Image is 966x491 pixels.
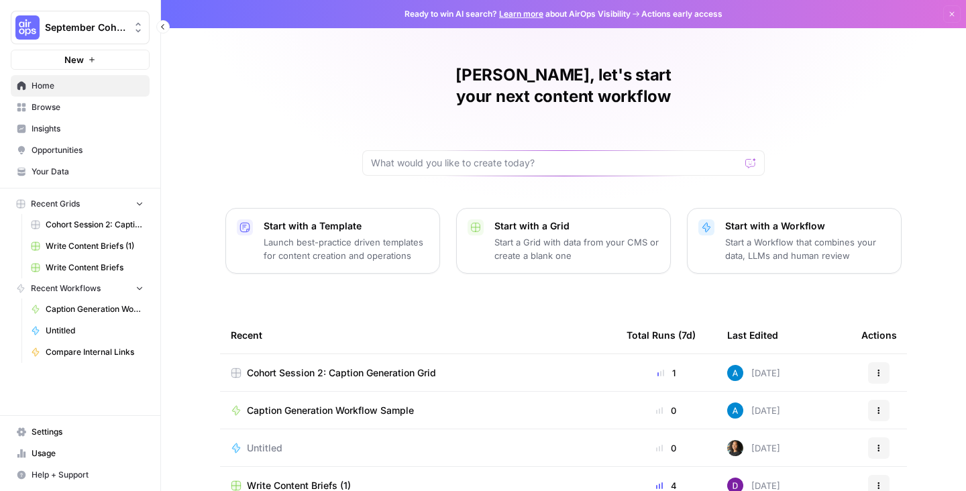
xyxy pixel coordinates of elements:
p: Launch best-practice driven templates for content creation and operations [264,235,429,262]
span: Untitled [46,325,144,337]
span: Insights [32,123,144,135]
a: Browse [11,97,150,118]
div: Actions [861,317,897,353]
div: [DATE] [727,402,780,419]
a: Your Data [11,161,150,182]
a: Untitled [231,441,605,455]
button: Help + Support [11,464,150,486]
span: Compare Internal Links [46,346,144,358]
button: Start with a GridStart a Grid with data from your CMS or create a blank one [456,208,671,274]
a: Compare Internal Links [25,341,150,363]
p: Start with a Template [264,219,429,233]
img: o3cqybgnmipr355j8nz4zpq1mc6x [727,365,743,381]
span: Actions early access [641,8,722,20]
button: Start with a TemplateLaunch best-practice driven templates for content creation and operations [225,208,440,274]
a: Caption Generation Workflow Sample [231,404,605,417]
span: Browse [32,101,144,113]
div: 1 [627,366,706,380]
a: Opportunities [11,140,150,161]
div: 0 [627,404,706,417]
a: Settings [11,421,150,443]
button: Recent Grids [11,194,150,214]
span: September Cohort [45,21,126,34]
div: 0 [627,441,706,455]
p: Start with a Workflow [725,219,890,233]
img: September Cohort Logo [15,15,40,40]
span: Home [32,80,144,92]
span: Opportunities [32,144,144,156]
button: Recent Workflows [11,278,150,298]
span: Cohort Session 2: Caption Generation Grid [46,219,144,231]
span: Help + Support [32,469,144,481]
button: New [11,50,150,70]
a: Learn more [499,9,543,19]
a: Cohort Session 2: Caption Generation Grid [25,214,150,235]
span: Write Content Briefs (1) [46,240,144,252]
span: Caption Generation Workflow Sample [247,404,414,417]
span: Untitled [247,441,282,455]
a: Write Content Briefs (1) [25,235,150,257]
a: Usage [11,443,150,464]
input: What would you like to create today? [371,156,740,170]
span: Caption Generation Workflow Sample [46,303,144,315]
a: Insights [11,118,150,140]
div: Recent [231,317,605,353]
div: [DATE] [727,365,780,381]
span: Write Content Briefs [46,262,144,274]
a: Caption Generation Workflow Sample [25,298,150,320]
span: Recent Workflows [31,282,101,294]
div: Total Runs (7d) [627,317,696,353]
img: o3cqybgnmipr355j8nz4zpq1mc6x [727,402,743,419]
div: Last Edited [727,317,778,353]
span: Ready to win AI search? about AirOps Visibility [405,8,631,20]
img: spr4s0fpcvyckilm4y4xftlj6q51 [727,440,743,456]
span: Cohort Session 2: Caption Generation Grid [247,366,436,380]
a: Untitled [25,320,150,341]
span: Your Data [32,166,144,178]
p: Start a Grid with data from your CMS or create a blank one [494,235,659,262]
span: New [64,53,84,66]
button: Start with a WorkflowStart a Workflow that combines your data, LLMs and human review [687,208,902,274]
button: Workspace: September Cohort [11,11,150,44]
span: Usage [32,447,144,459]
span: Recent Grids [31,198,80,210]
h1: [PERSON_NAME], let's start your next content workflow [362,64,765,107]
div: [DATE] [727,440,780,456]
a: Home [11,75,150,97]
span: Settings [32,426,144,438]
a: Write Content Briefs [25,257,150,278]
p: Start with a Grid [494,219,659,233]
p: Start a Workflow that combines your data, LLMs and human review [725,235,890,262]
a: Cohort Session 2: Caption Generation Grid [231,366,605,380]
